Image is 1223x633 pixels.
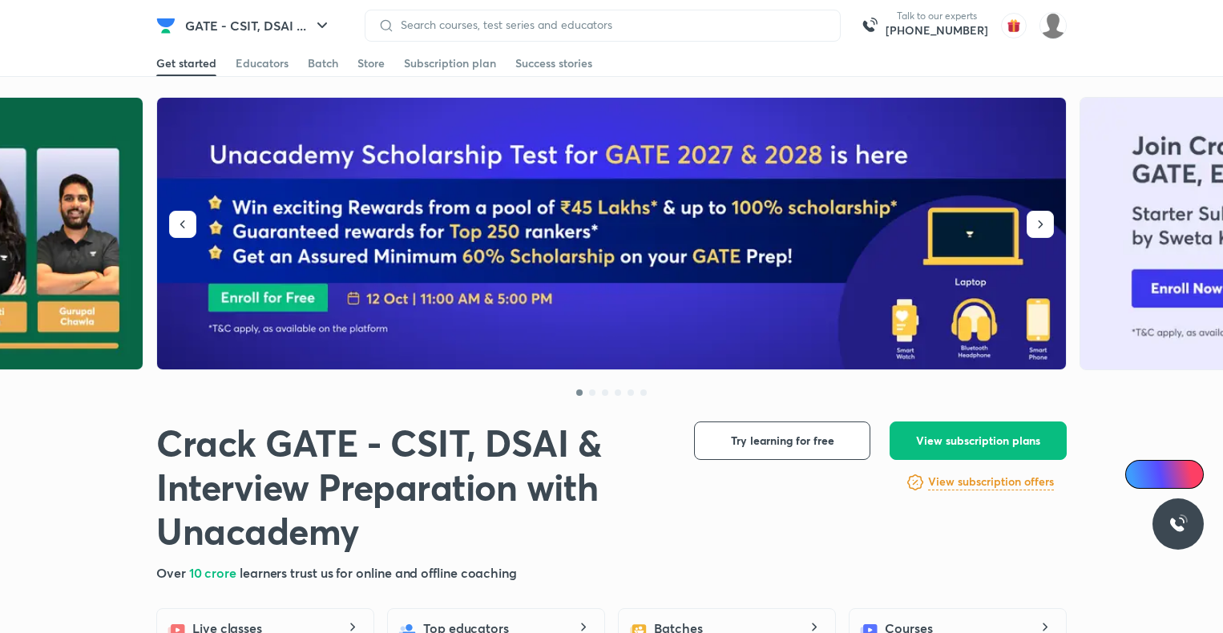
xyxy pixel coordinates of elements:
div: Educators [236,55,289,71]
img: Somya P [1039,12,1067,39]
a: Store [357,50,385,76]
a: View subscription offers [928,473,1054,492]
div: Store [357,55,385,71]
button: Try learning for free [694,421,870,460]
a: Ai Doubts [1125,460,1204,489]
h1: Crack GATE - CSIT, DSAI & Interview Preparation with Unacademy [156,421,668,554]
a: [PHONE_NUMBER] [886,22,988,38]
div: Get started [156,55,216,71]
input: Search courses, test series and educators [394,18,827,31]
button: View subscription plans [890,421,1067,460]
span: learners trust us for online and offline coaching [240,564,517,581]
a: Batch [308,50,338,76]
span: 10 crore [189,564,240,581]
img: Company Logo [156,16,176,35]
p: Talk to our experts [886,10,988,22]
a: Educators [236,50,289,76]
img: call-us [854,10,886,42]
img: Icon [1135,468,1148,481]
div: Batch [308,55,338,71]
a: Subscription plan [404,50,496,76]
span: View subscription plans [916,433,1040,449]
button: GATE - CSIT, DSAI ... [176,10,341,42]
div: Success stories [515,55,592,71]
h6: View subscription offers [928,474,1054,490]
span: Ai Doubts [1152,468,1194,481]
div: Subscription plan [404,55,496,71]
a: Success stories [515,50,592,76]
span: Over [156,564,189,581]
a: Get started [156,50,216,76]
img: avatar [1001,13,1027,38]
img: ttu [1169,514,1188,534]
span: Try learning for free [731,433,834,449]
